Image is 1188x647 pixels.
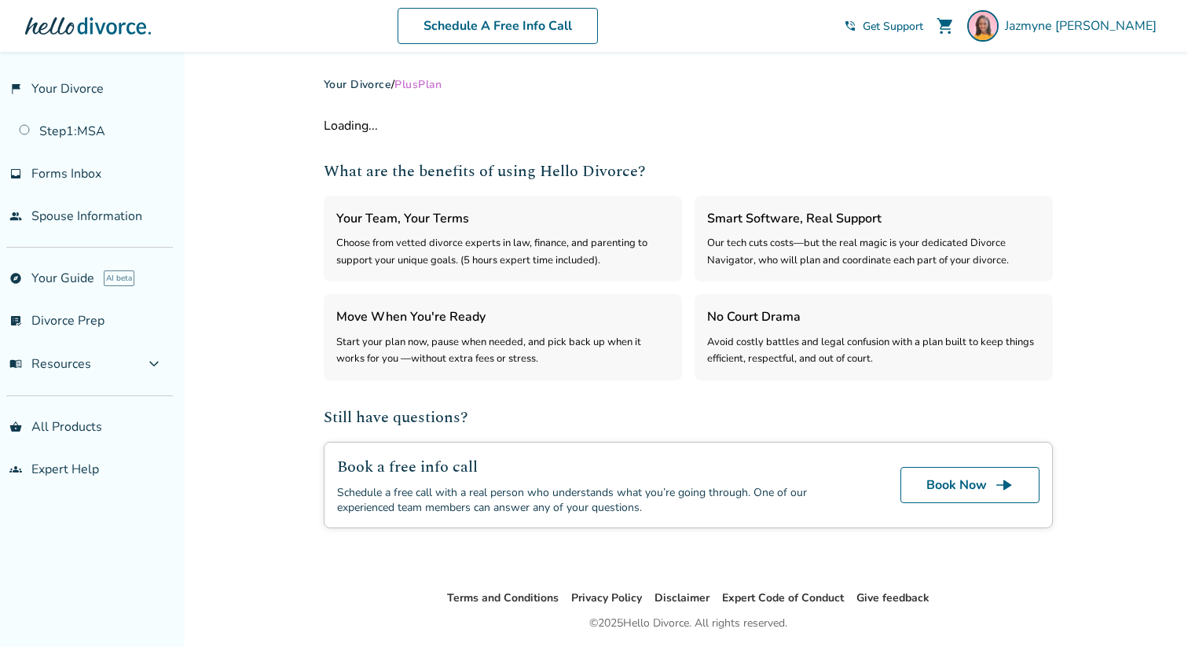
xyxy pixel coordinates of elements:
[324,160,1053,183] h2: What are the benefits of using Hello Divorce?
[336,208,669,229] h3: Your Team, Your Terms
[398,8,598,44] a: Schedule A Free Info Call
[324,77,1053,92] div: /
[9,272,22,285] span: explore
[856,589,929,608] li: Give feedback
[1005,17,1163,35] span: Jazmyne [PERSON_NAME]
[336,307,669,327] h3: Move When You're Ready
[9,463,22,476] span: groups
[9,358,22,370] span: menu_book
[863,19,923,34] span: Get Support
[9,210,22,222] span: people
[844,19,923,34] a: phone_in_talkGet Support
[9,421,22,433] span: shopping_basket
[324,117,1053,134] div: Loading...
[995,476,1014,494] span: line_end_arrow
[9,83,22,95] span: flag_2
[9,314,22,327] span: list_alt_check
[324,77,391,92] a: Your Divorce
[336,235,669,269] div: Choose from vetted divorce experts in law, finance, and parenting to support your unique goals. (...
[571,590,642,605] a: Privacy Policy
[337,455,863,479] h2: Book a free info call
[707,307,1040,327] h3: No Court Drama
[394,77,442,92] span: Plus Plan
[9,355,91,373] span: Resources
[9,167,22,180] span: inbox
[936,17,955,35] span: shopping_cart
[707,208,1040,229] h3: Smart Software, Real Support
[707,334,1040,368] div: Avoid costly battles and legal confusion with a plan built to keep things efficient, respectful, ...
[900,467,1039,503] a: Book Nowline_end_arrow
[447,590,559,605] a: Terms and Conditions
[31,165,101,182] span: Forms Inbox
[1109,572,1188,647] iframe: Chat Widget
[967,10,999,42] img: Jazmyne Williams
[589,614,787,633] div: © 2025 Hello Divorce. All rights reserved.
[145,355,163,373] span: expand_more
[722,590,844,605] a: Expert Code of Conduct
[337,485,863,515] div: Schedule a free call with a real person who understands what you’re going through. One of our exp...
[104,270,134,286] span: AI beta
[707,235,1040,269] div: Our tech cuts costs—but the real magic is your dedicated Divorce Navigator, who will plan and coo...
[844,20,856,32] span: phone_in_talk
[654,589,709,608] li: Disclaimer
[336,334,669,368] div: Start your plan now, pause when needed, and pick back up when it works for you —without extra fee...
[324,406,1053,429] h2: Still have questions?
